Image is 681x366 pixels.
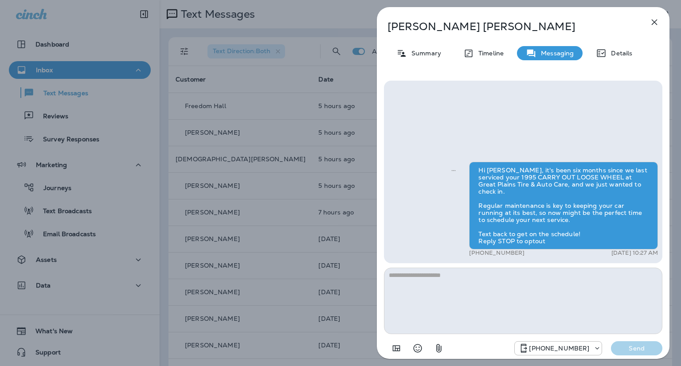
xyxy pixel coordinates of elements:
p: [PHONE_NUMBER] [529,345,589,352]
div: Hi [PERSON_NAME], it's been six months since we last serviced your 1995 CARRY OUT LOOSE WHEEL at ... [469,162,658,249]
p: Messaging [536,50,574,57]
p: [DATE] 10:27 AM [611,249,658,257]
p: [PERSON_NAME] [PERSON_NAME] [387,20,630,33]
button: Add in a premade template [387,339,405,357]
p: Timeline [474,50,504,57]
p: Summary [407,50,441,57]
div: +1 (918) 203-8556 [515,343,602,354]
span: Sent [451,166,456,174]
p: Details [607,50,632,57]
p: [PHONE_NUMBER] [469,249,524,257]
button: Select an emoji [409,339,427,357]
